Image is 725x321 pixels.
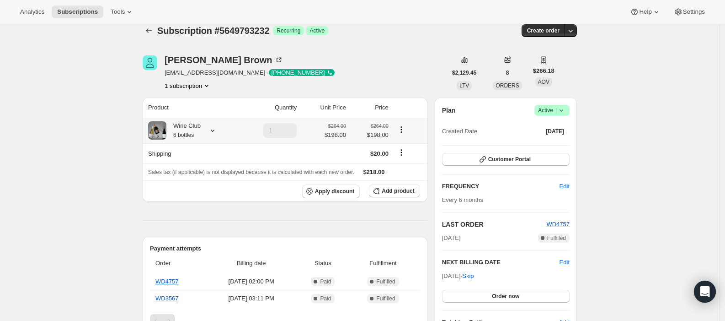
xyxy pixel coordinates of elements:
[238,98,299,118] th: Quantity
[155,278,179,285] a: WD4757
[369,185,420,197] button: Add product
[546,221,570,228] a: WD4757
[442,127,477,136] span: Created Date
[683,8,705,16] span: Settings
[442,258,560,267] h2: NEXT BILLING DATE
[442,272,474,279] span: [DATE] ·
[173,132,194,138] small: 6 bottles
[315,188,355,195] span: Apply discount
[452,69,476,76] span: $2,129.45
[208,277,294,286] span: [DATE] · 02:00 PM
[376,278,395,285] span: Fulfilled
[320,278,331,285] span: Paid
[538,106,566,115] span: Active
[165,68,335,77] span: [EMAIL_ADDRESS][DOMAIN_NAME] ·
[150,253,206,273] th: Order
[522,24,565,37] button: Create order
[328,123,346,129] small: $264.00
[492,293,519,300] span: Order now
[52,5,103,18] button: Subscriptions
[370,150,389,157] span: $20.00
[309,27,325,34] span: Active
[639,8,651,16] span: Help
[538,79,549,85] span: AOV
[462,272,474,281] span: Skip
[668,5,710,18] button: Settings
[352,131,389,140] span: $198.00
[277,27,300,34] span: Recurring
[382,187,414,195] span: Add product
[371,123,389,129] small: $264.00
[299,98,349,118] th: Unit Price
[560,182,570,191] span: Edit
[105,5,139,18] button: Tools
[394,125,409,135] button: Product actions
[546,128,564,135] span: [DATE]
[442,106,456,115] h2: Plan
[166,121,201,140] div: Wine Club
[165,55,283,65] div: [PERSON_NAME] Brown
[363,169,385,175] span: $218.00
[376,295,395,302] span: Fulfilled
[143,24,155,37] button: Subscriptions
[501,66,515,79] button: 8
[208,259,294,268] span: Billing date
[352,259,414,268] span: Fulfillment
[325,131,346,140] span: $198.00
[457,269,479,283] button: Skip
[15,5,50,18] button: Analytics
[57,8,98,16] span: Subscriptions
[150,244,420,253] h2: Payment attempts
[527,27,560,34] span: Create order
[506,69,509,76] span: 8
[554,179,575,194] button: Edit
[533,66,554,76] span: $266.18
[442,290,570,303] button: Order now
[442,220,547,229] h2: LAST ORDER
[143,143,238,163] th: Shipping
[20,8,44,16] span: Analytics
[302,185,360,198] button: Apply discount
[208,294,294,303] span: [DATE] · 03:11 PM
[111,8,125,16] span: Tools
[555,107,557,114] span: |
[546,220,570,229] button: WD4757
[148,121,166,140] img: product img
[447,66,482,79] button: $2,129.45
[442,182,560,191] h2: FREQUENCY
[488,156,531,163] span: Customer Portal
[155,295,179,302] a: WD3567
[143,55,157,70] span: Renee Brown
[143,98,238,118] th: Product
[540,125,570,138] button: [DATE]
[394,147,409,158] button: Shipping actions
[349,98,391,118] th: Price
[442,196,483,203] span: Every 6 months
[442,153,570,166] button: Customer Portal
[148,169,354,175] span: Sales tax (if applicable) is not displayed because it is calculated with each new order.
[694,281,716,303] div: Open Intercom Messenger
[496,82,519,89] span: ORDERS
[320,295,331,302] span: Paid
[165,81,211,90] button: Product actions
[442,234,461,243] span: [DATE]
[157,26,269,36] span: Subscription #5649793232
[299,259,346,268] span: Status
[459,82,469,89] span: LTV
[547,234,566,242] span: Fulfilled
[560,258,570,267] button: Edit
[269,69,335,76] div: [PHONE_NUMBER]
[624,5,666,18] button: Help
